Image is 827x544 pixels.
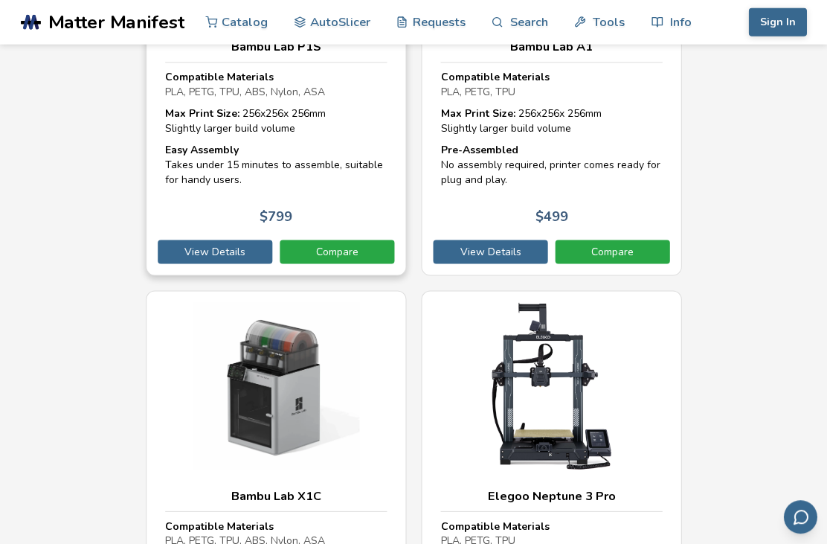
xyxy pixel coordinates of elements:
[783,500,817,534] button: Send feedback via email
[165,71,274,85] strong: Compatible Materials
[440,86,515,100] span: PLA, PETG, TPU
[260,210,292,225] p: $ 799
[433,240,547,264] a: View Details
[165,107,387,136] div: 256 x 256 x 256 mm Slightly larger build volume
[748,8,806,36] button: Sign In
[440,71,549,85] strong: Compatible Materials
[48,12,184,33] span: Matter Manifest
[165,144,387,188] div: Takes under 15 minutes to assemble, suitable for handy users.
[165,489,387,504] h3: Bambu Lab X1C
[440,519,549,534] strong: Compatible Materials
[165,144,239,158] strong: Easy Assembly
[280,240,394,264] a: Compare
[555,240,669,264] a: Compare
[165,519,274,534] strong: Compatible Materials
[165,40,387,55] h3: Bambu Lab P1S
[440,40,662,55] h3: Bambu Lab A1
[440,107,662,136] div: 256 x 256 x 256 mm Slightly larger build volume
[165,86,325,100] span: PLA, PETG, TPU, ABS, Nylon, ASA
[165,107,239,121] strong: Max Print Size:
[535,210,567,225] p: $ 499
[158,240,272,264] a: View Details
[440,144,518,158] strong: Pre-Assembled
[440,144,662,188] div: No assembly required, printer comes ready for plug and play.
[440,489,662,504] h3: Elegoo Neptune 3 Pro
[440,107,515,121] strong: Max Print Size:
